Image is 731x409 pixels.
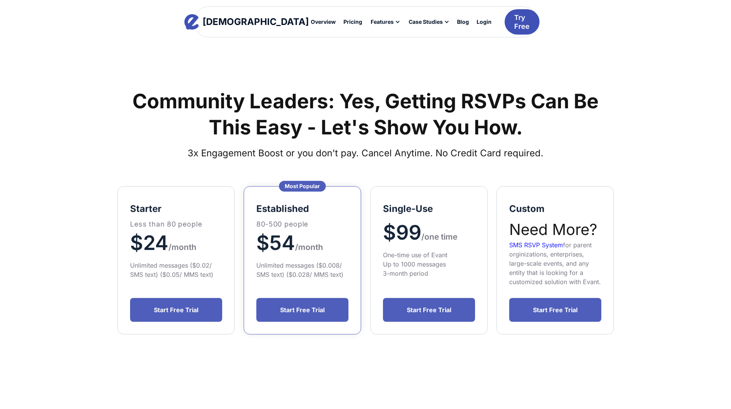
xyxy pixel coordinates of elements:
[514,13,530,31] div: Try Free
[307,15,340,28] a: Overview
[298,231,323,255] a: month
[457,19,469,25] div: Blog
[383,220,421,245] span: $99
[343,19,362,25] div: Pricing
[256,261,348,279] div: Unlimited messages ($0.008/ SMS text) ($0.028/ MMS text)
[421,232,457,242] span: /one time
[117,88,614,140] h1: Community Leaders: Yes, Getting RSVPs Can Be This Easy - Let's Show You How.
[340,15,366,28] a: Pricing
[366,15,404,28] div: Features
[256,203,348,215] h5: established
[509,241,563,249] a: SMS RSVP System
[383,203,475,215] h5: Single-Use
[279,181,326,192] div: Most Popular
[371,19,394,25] div: Features
[453,15,473,28] a: Blog
[477,19,492,25] div: Login
[203,17,309,26] div: [DEMOGRAPHIC_DATA]
[383,250,475,278] div: One-time use of Evant Up to 1000 messages 3-month period
[509,240,601,286] div: for parent orginizations, enterprises, large-scale events, and any entity that is looking for a c...
[298,242,323,252] span: month
[409,19,443,25] div: Case Studies
[130,219,222,229] p: Less than 80 people
[117,144,614,162] h4: 3x Engagement Boost or you don't pay. Cancel Anytime. No Credit Card required.
[295,242,298,252] span: /
[130,203,222,215] h5: starter
[256,298,348,322] a: Start Free Trial
[130,261,222,279] div: Unlimited messages ($0.02/ SMS text) ($0.05/ MMS text)
[473,15,495,28] a: Login
[509,298,601,322] a: Start Free Trial
[509,219,601,240] h2: Need More?
[191,14,302,30] a: home
[383,298,475,322] a: Start Free Trial
[168,242,196,252] span: /month
[311,19,336,25] div: Overview
[404,15,453,28] div: Case Studies
[509,203,601,215] h5: Custom
[130,231,168,255] span: $24
[256,231,295,255] span: $54
[130,298,222,322] a: Start Free Trial
[505,9,540,35] a: Try Free
[256,219,348,229] p: 80-500 people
